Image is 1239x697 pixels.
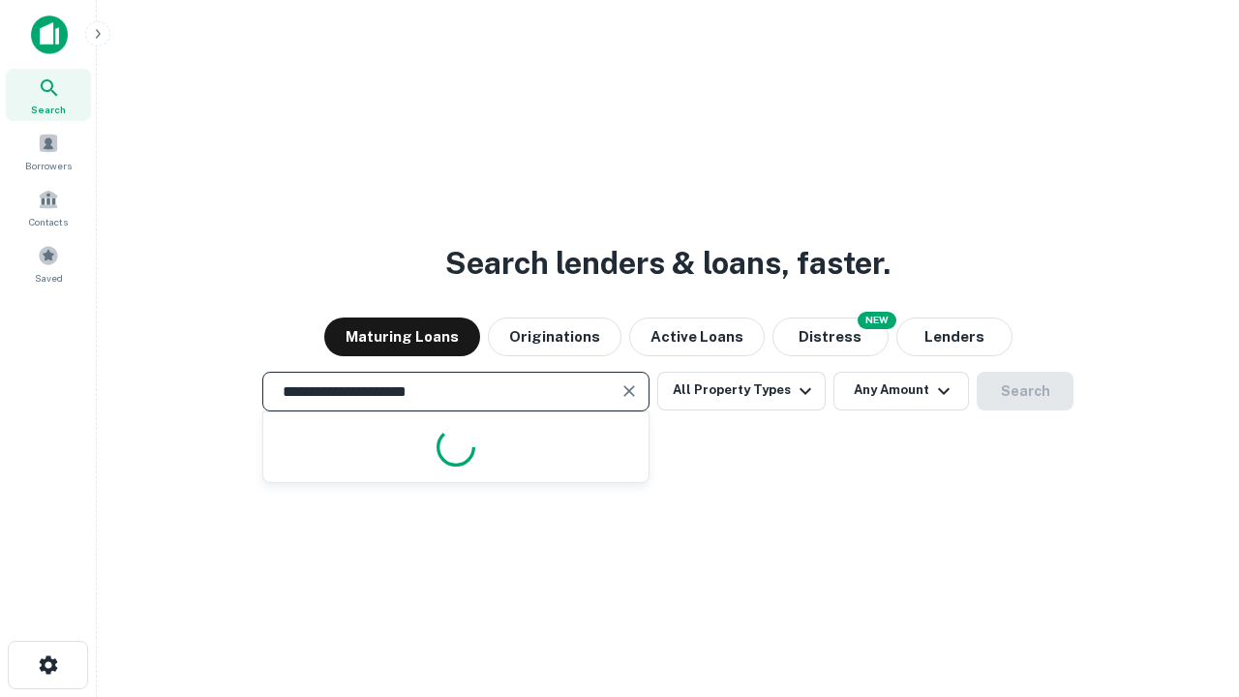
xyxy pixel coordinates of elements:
button: Clear [616,378,643,405]
button: All Property Types [657,372,826,410]
a: Saved [6,237,91,289]
button: Maturing Loans [324,318,480,356]
span: Borrowers [25,158,72,173]
button: Active Loans [629,318,765,356]
span: Contacts [29,214,68,229]
span: Search [31,102,66,117]
span: Saved [35,270,63,286]
a: Contacts [6,181,91,233]
h3: Search lenders & loans, faster. [445,240,891,287]
button: Lenders [896,318,1012,356]
a: Search [6,69,91,121]
iframe: Chat Widget [1142,542,1239,635]
button: Originations [488,318,621,356]
button: Search distressed loans with lien and other non-mortgage details. [772,318,889,356]
img: capitalize-icon.png [31,15,68,54]
a: Borrowers [6,125,91,177]
button: Any Amount [833,372,969,410]
div: NEW [858,312,896,329]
